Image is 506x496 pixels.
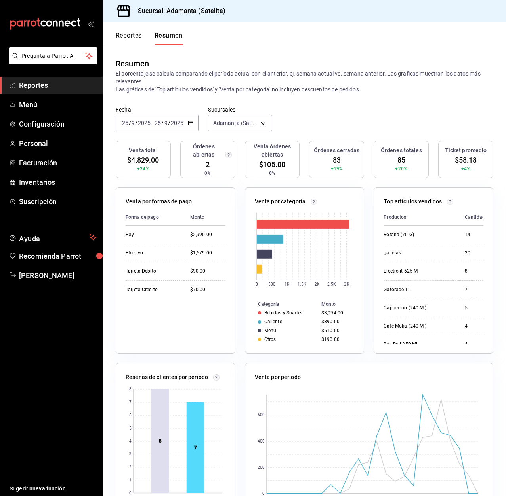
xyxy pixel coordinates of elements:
[321,337,351,342] div: $190.00
[129,452,132,456] text: 3
[384,250,452,256] div: galletas
[255,373,301,381] p: Venta por periodo
[129,478,132,483] text: 1
[257,413,264,417] text: 600
[129,387,132,392] text: 8
[129,120,131,126] span: /
[314,146,359,155] h3: Órdenes cerradas
[315,282,320,286] text: 2K
[129,439,132,444] text: 4
[132,6,225,16] h3: Sucursal: Adamanta (Satelite)
[19,99,96,110] span: Menú
[262,492,265,496] text: 0
[116,32,142,45] button: Reportes
[137,165,149,172] span: +24%
[116,58,149,70] div: Resumen
[129,426,132,431] text: 5
[257,439,264,444] text: 400
[161,120,164,126] span: /
[204,170,211,177] span: 0%
[19,270,96,281] span: [PERSON_NAME]
[170,120,184,126] input: ----
[190,286,225,293] div: $70.00
[190,250,225,256] div: $1,679.00
[384,341,452,348] div: Red Bull 250 Ml
[129,413,132,418] text: 6
[397,155,405,165] span: 85
[285,282,290,286] text: 1K
[19,157,96,168] span: Facturación
[384,305,452,311] div: Capuccino (240 Ml)
[384,209,458,226] th: Productos
[256,282,258,286] text: 0
[318,300,364,309] th: Monto
[208,107,272,112] label: Sucursales
[9,47,97,64] button: Pregunta a Parrot AI
[268,282,275,286] text: 500
[19,196,96,207] span: Suscripción
[21,52,85,60] span: Pregunta a Parrot AI
[116,32,183,45] div: navigation tabs
[135,120,137,126] span: /
[19,119,96,129] span: Configuración
[264,319,282,324] div: Caliente
[122,120,129,126] input: --
[129,465,132,469] text: 2
[129,491,132,496] text: 0
[116,107,199,112] label: Fecha
[321,319,351,324] div: $890.00
[384,323,452,329] div: Café Moka (240 Ml)
[381,146,422,155] h3: Órdenes totales
[455,155,477,165] span: $58.18
[168,120,170,126] span: /
[184,142,224,159] h3: Órdenes abiertas
[126,197,192,206] p: Venta por formas de pago
[245,300,318,309] th: Categoría
[344,282,349,286] text: 3K
[116,70,493,93] p: El porcentaje se calcula comparando el período actual con el anterior, ej. semana actual vs. sema...
[126,268,178,275] div: Tarjeta Debito
[465,341,485,348] div: 4
[458,209,491,226] th: Cantidad
[264,328,277,333] div: Menú
[131,120,135,126] input: --
[331,165,343,172] span: +19%
[384,231,452,238] div: Botana (70 G)
[327,282,336,286] text: 2.5K
[465,250,485,256] div: 20
[384,197,442,206] p: Top artículos vendidos
[127,155,159,165] span: $4,829.00
[126,286,178,293] div: Tarjeta Credito
[465,286,485,293] div: 7
[465,323,485,329] div: 4
[126,231,178,238] div: Pay
[248,142,296,159] h3: Venta órdenes abiertas
[19,80,96,91] span: Reportes
[445,146,487,155] h3: Ticket promedio
[19,138,96,149] span: Personal
[269,170,275,177] span: 0%
[190,268,225,275] div: $90.00
[154,120,161,126] input: --
[10,485,96,493] span: Sugerir nueva función
[461,165,470,172] span: +4%
[206,159,210,170] span: 2
[126,209,184,226] th: Forma de pago
[465,305,485,311] div: 5
[19,233,86,242] span: Ayuda
[395,165,407,172] span: +20%
[465,268,485,275] div: 8
[184,209,225,226] th: Monto
[257,466,264,470] text: 200
[6,57,97,66] a: Pregunta a Parrot AI
[264,310,302,316] div: Bebidas y Snacks
[333,155,341,165] span: 83
[126,250,178,256] div: Efectivo
[213,119,258,127] span: Adamanta (Satelite)
[19,251,96,261] span: Recomienda Parrot
[259,159,285,170] span: $105.00
[19,177,96,187] span: Inventarios
[298,282,306,286] text: 1.5K
[87,21,94,27] button: open_drawer_menu
[152,120,153,126] span: -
